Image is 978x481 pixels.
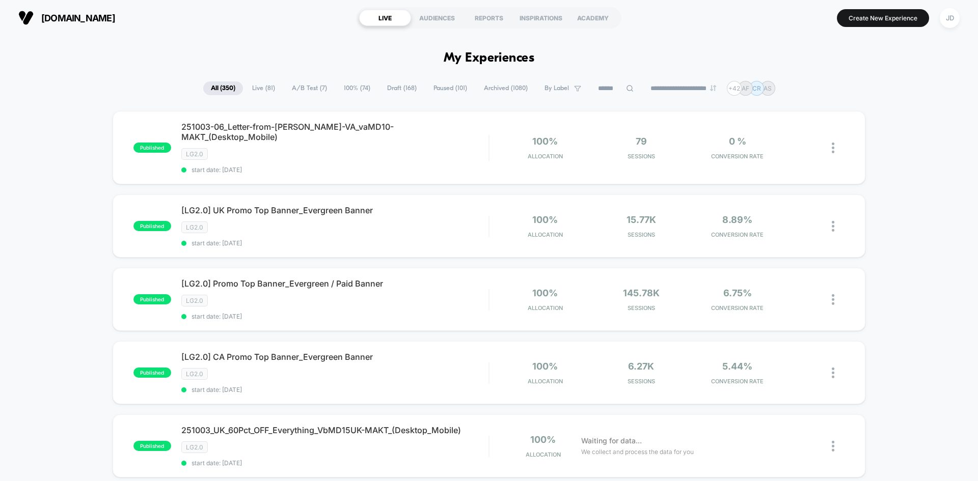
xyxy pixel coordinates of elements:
button: JD [937,8,963,29]
img: end [710,85,716,91]
span: Waiting for data... [581,435,642,446]
span: 6.27k [628,361,654,372]
span: LG2.0 [181,148,208,160]
span: Live ( 81 ) [244,81,283,95]
span: published [133,367,171,378]
span: Allocation [528,304,563,312]
img: close [832,143,834,153]
span: Sessions [596,231,687,238]
span: 251003_UK_60Pct_OFF_Everything_VbMD15UK-MAKT_(Desktop_Mobile) [181,425,488,435]
span: [DOMAIN_NAME] [41,13,115,23]
div: ACADEMY [567,10,619,26]
span: 145.78k [623,288,660,298]
span: Paused ( 101 ) [426,81,475,95]
p: AS [764,84,772,92]
span: 79 [636,136,647,147]
span: 100% [532,288,558,298]
span: [LG2.0] CA Promo Top Banner_Evergreen Banner [181,352,488,362]
img: close [832,294,834,305]
img: Visually logo [18,10,34,25]
img: close [832,367,834,378]
span: 251003-06_Letter-from-[PERSON_NAME]-VA_vaMD10-MAKT_(Desktop_Mobile) [181,122,488,142]
span: 15.77k [627,214,656,225]
span: 5.44% [722,361,752,372]
div: AUDIENCES [411,10,463,26]
span: start date: [DATE] [181,459,488,467]
span: published [133,441,171,451]
span: 100% [532,136,558,147]
img: close [832,221,834,232]
div: REPORTS [463,10,515,26]
span: Draft ( 168 ) [379,81,424,95]
span: 100% ( 74 ) [336,81,378,95]
span: Allocation [528,153,563,160]
span: start date: [DATE] [181,239,488,247]
span: Sessions [596,304,687,312]
span: Allocation [528,231,563,238]
button: [DOMAIN_NAME] [15,10,118,26]
span: LG2.0 [181,221,208,233]
span: Allocation [526,451,561,458]
span: published [133,294,171,304]
span: 6.75% [723,288,752,298]
span: [LG2.0] Promo Top Banner_Evergreen / Paid Banner [181,278,488,289]
span: LG2.0 [181,368,208,380]
span: 100% [532,214,558,225]
span: start date: [DATE] [181,386,488,393]
div: JD [940,8,960,28]
span: published [133,221,171,231]
div: + 42 [727,81,742,96]
span: Allocation [528,378,563,385]
div: INSPIRATIONS [515,10,567,26]
span: start date: [DATE] [181,166,488,174]
span: published [133,143,171,153]
p: AF [742,84,749,92]
span: CONVERSION RATE [692,153,783,160]
span: CONVERSION RATE [692,231,783,238]
span: CONVERSION RATE [692,378,783,385]
span: By Label [545,84,569,92]
div: LIVE [359,10,411,26]
span: All ( 350 ) [203,81,243,95]
span: A/B Test ( 7 ) [284,81,335,95]
span: start date: [DATE] [181,313,488,320]
span: 100% [532,361,558,372]
span: CONVERSION RATE [692,304,783,312]
button: Create New Experience [837,9,929,27]
span: 0 % [729,136,746,147]
h1: My Experiences [444,51,535,66]
span: Sessions [596,378,687,385]
span: 100% [530,434,556,445]
span: [LG2.0] UK Promo Top Banner_Evergreen Banner [181,205,488,215]
span: LG2.0 [181,441,208,453]
span: Sessions [596,153,687,160]
span: LG2.0 [181,295,208,306]
img: close [832,441,834,451]
span: 8.89% [722,214,752,225]
span: We collect and process the data for you [581,447,694,457]
span: Archived ( 1080 ) [476,81,535,95]
p: CR [752,84,761,92]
